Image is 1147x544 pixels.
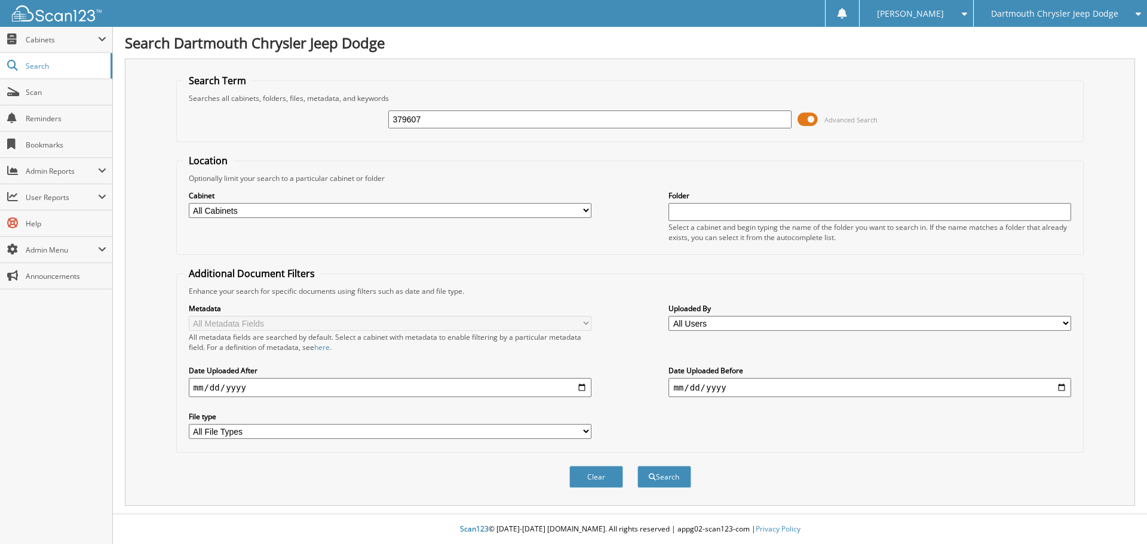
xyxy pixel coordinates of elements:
span: Advanced Search [824,115,878,124]
span: Search [26,61,105,71]
div: © [DATE]-[DATE] [DOMAIN_NAME]. All rights reserved | appg02-scan123-com | [113,515,1147,544]
legend: Additional Document Filters [183,267,321,280]
legend: Search Term [183,74,252,87]
span: Bookmarks [26,140,106,150]
div: Optionally limit your search to a particular cabinet or folder [183,173,1078,183]
input: start [189,378,591,397]
iframe: Chat Widget [1087,487,1147,544]
span: Scan [26,87,106,97]
span: User Reports [26,192,98,202]
span: Dartmouth Chrysler Jeep Dodge [991,10,1118,17]
input: end [668,378,1071,397]
label: Metadata [189,303,591,314]
legend: Location [183,154,234,167]
span: Reminders [26,113,106,124]
button: Search [637,466,691,488]
button: Clear [569,466,623,488]
div: Select a cabinet and begin typing the name of the folder you want to search in. If the name match... [668,222,1071,242]
span: Scan123 [460,524,489,534]
div: All metadata fields are searched by default. Select a cabinet with metadata to enable filtering b... [189,332,591,352]
div: Enhance your search for specific documents using filters such as date and file type. [183,286,1078,296]
label: Uploaded By [668,303,1071,314]
div: Searches all cabinets, folders, files, metadata, and keywords [183,93,1078,103]
a: here [314,342,330,352]
span: Announcements [26,271,106,281]
span: Help [26,219,106,229]
a: Privacy Policy [756,524,801,534]
img: scan123-logo-white.svg [12,5,102,21]
label: File type [189,411,591,422]
span: Cabinets [26,35,98,45]
h1: Search Dartmouth Chrysler Jeep Dodge [125,33,1135,53]
span: [PERSON_NAME] [877,10,944,17]
label: Folder [668,190,1071,201]
label: Cabinet [189,190,591,201]
label: Date Uploaded After [189,365,591,376]
label: Date Uploaded Before [668,365,1071,376]
span: Admin Reports [26,166,98,176]
span: Admin Menu [26,245,98,255]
